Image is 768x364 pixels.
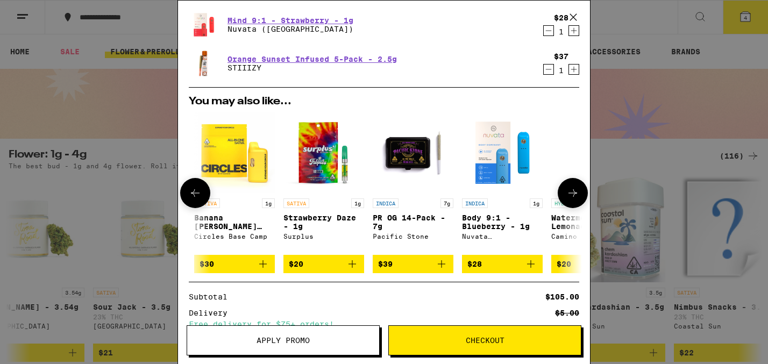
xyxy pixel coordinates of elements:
[554,66,568,75] div: 1
[283,255,364,273] button: Add to bag
[378,260,393,268] span: $39
[194,233,275,240] div: Circles Base Camp
[283,213,364,231] p: Strawberry Daze - 1g
[462,198,488,208] p: INDICA
[189,96,579,107] h2: You may also like...
[194,112,275,193] img: Circles Base Camp - Banana Runtz AIO - 1g
[189,10,219,40] img: Nuvata (CA) - Mind 9:1 - Strawberry - 1g
[551,198,577,208] p: HYBRID
[551,233,632,240] div: Camino
[351,198,364,208] p: 1g
[467,260,482,268] span: $28
[545,293,579,301] div: $105.00
[462,112,543,255] a: Open page for Body 9:1 - Blueberry - 1g from Nuvata (CA)
[554,13,568,22] div: $28
[289,260,303,268] span: $20
[373,112,453,255] a: Open page for PR OG 14-Pack - 7g from Pacific Stone
[194,213,275,231] p: Banana [PERSON_NAME] AIO - 1g
[187,325,380,355] button: Apply Promo
[462,255,543,273] button: Add to bag
[189,48,219,78] img: STIIIZY - Orange Sunset Infused 5-Pack - 2.5g
[257,337,310,344] span: Apply Promo
[373,198,399,208] p: INDICA
[373,233,453,240] div: Pacific Stone
[227,16,353,25] a: Mind 9:1 - Strawberry - 1g
[530,198,543,208] p: 1g
[373,112,453,193] img: Pacific Stone - PR OG 14-Pack - 7g
[189,309,235,317] div: Delivery
[466,337,504,344] span: Checkout
[555,309,579,317] div: $5.00
[462,213,543,231] p: Body 9:1 - Blueberry - 1g
[283,112,364,255] a: Open page for Strawberry Daze - 1g from Surplus
[543,25,554,36] button: Decrement
[440,198,453,208] p: 7g
[227,25,353,33] p: Nuvata ([GEOGRAPHIC_DATA])
[200,260,214,268] span: $30
[194,112,275,255] a: Open page for Banana Runtz AIO - 1g from Circles Base Camp
[194,255,275,273] button: Add to bag
[283,198,309,208] p: SATIVA
[462,233,543,240] div: Nuvata ([GEOGRAPHIC_DATA])
[551,112,632,255] a: Open page for Watermelon Lemonade Bliss Gummies from Camino
[462,112,543,193] img: Nuvata (CA) - Body 9:1 - Blueberry - 1g
[568,25,579,36] button: Increment
[283,233,364,240] div: Surplus
[554,27,568,36] div: 1
[189,320,579,328] div: Free delivery for $75+ orders!
[373,213,453,231] p: PR OG 14-Pack - 7g
[543,64,554,75] button: Decrement
[557,260,571,268] span: $20
[551,255,632,273] button: Add to bag
[373,255,453,273] button: Add to bag
[568,64,579,75] button: Increment
[283,112,364,193] img: Surplus - Strawberry Daze - 1g
[388,325,581,355] button: Checkout
[554,52,568,61] div: $37
[189,293,235,301] div: Subtotal
[227,63,397,72] p: STIIIZY
[227,55,397,63] a: Orange Sunset Infused 5-Pack - 2.5g
[551,213,632,231] p: Watermelon Lemonade Bliss Gummies
[262,198,275,208] p: 1g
